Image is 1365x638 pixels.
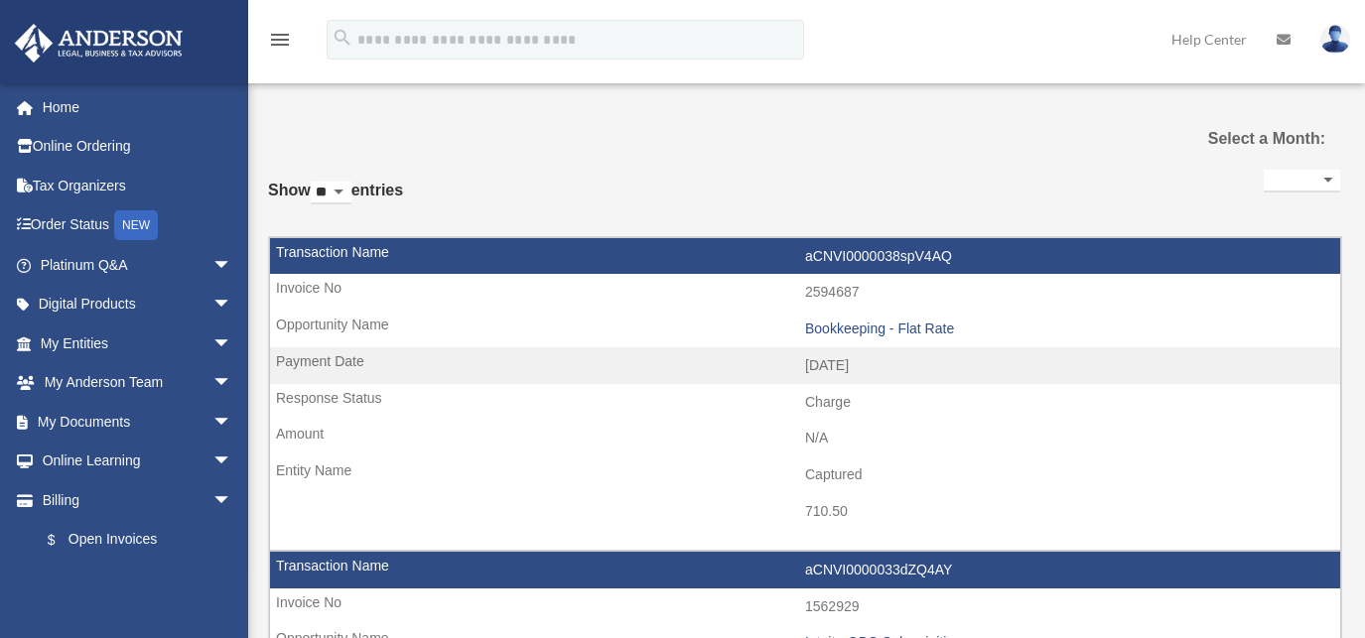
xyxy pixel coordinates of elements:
td: aCNVI0000033dZQ4AY [270,552,1340,589]
a: Order StatusNEW [14,205,262,246]
a: My Documentsarrow_drop_down [14,402,262,442]
td: 710.50 [270,493,1340,531]
a: Tax Organizers [14,166,262,205]
td: [DATE] [270,347,1340,385]
a: My Entitiesarrow_drop_down [14,323,262,363]
a: Online Ordering [14,127,262,167]
td: 2594687 [270,274,1340,312]
div: NEW [114,210,158,240]
div: Bookkeeping - Flat Rate [805,320,1330,337]
span: arrow_drop_down [212,442,252,482]
td: N/A [270,420,1340,457]
a: Billingarrow_drop_down [14,480,262,520]
a: My Anderson Teamarrow_drop_down [14,363,262,403]
a: Digital Productsarrow_drop_down [14,285,262,324]
a: Home [14,87,262,127]
td: Captured [270,456,1340,494]
a: Platinum Q&Aarrow_drop_down [14,245,262,285]
i: menu [268,28,292,52]
td: Charge [270,384,1340,422]
span: arrow_drop_down [212,363,252,404]
span: arrow_drop_down [212,245,252,286]
a: menu [268,35,292,52]
span: arrow_drop_down [212,402,252,443]
label: Show entries [268,177,403,224]
img: Anderson Advisors Platinum Portal [9,24,189,63]
span: arrow_drop_down [212,323,252,364]
td: 1562929 [270,588,1340,626]
td: aCNVI0000038spV4AQ [270,238,1340,276]
img: User Pic [1320,25,1350,54]
span: arrow_drop_down [212,285,252,325]
span: arrow_drop_down [212,480,252,521]
select: Showentries [311,182,351,204]
a: Online Learningarrow_drop_down [14,442,262,481]
span: $ [59,528,68,553]
label: Select a Month: [1176,125,1325,153]
a: $Open Invoices [28,520,262,561]
i: search [332,27,353,49]
a: Past Invoices [28,560,252,599]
